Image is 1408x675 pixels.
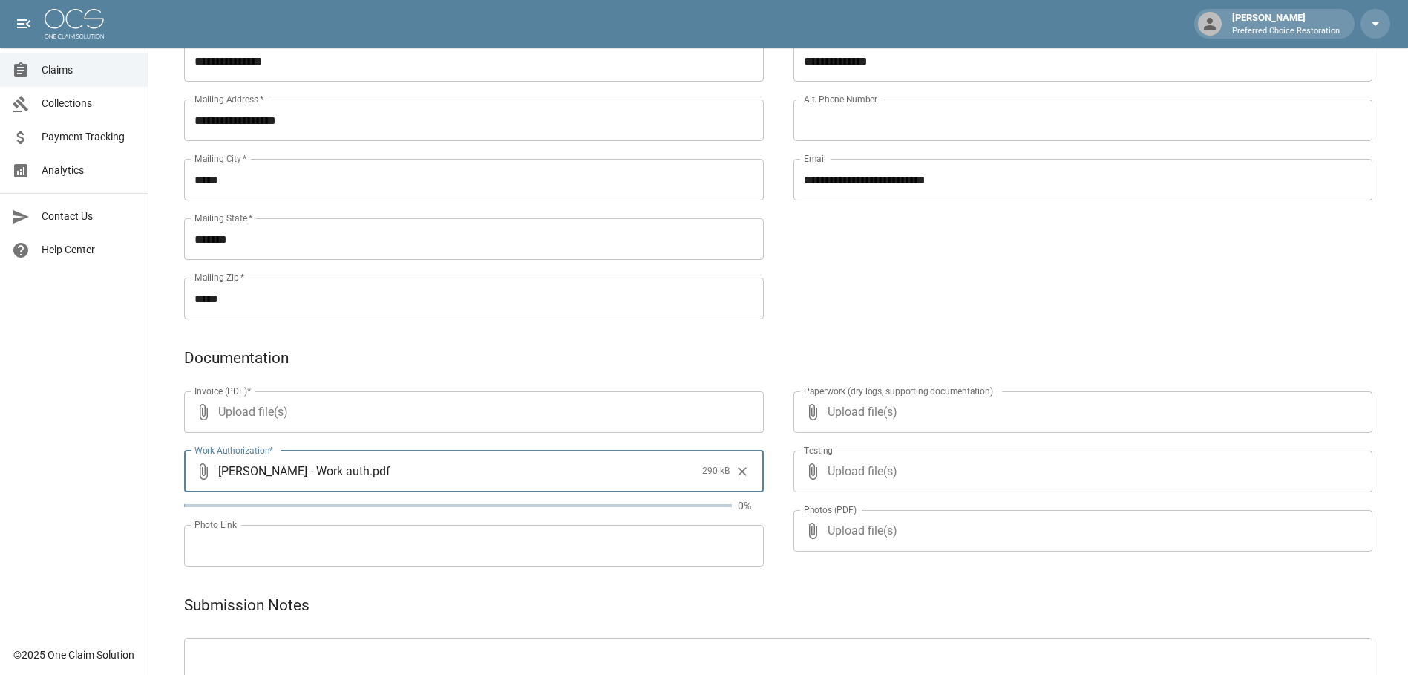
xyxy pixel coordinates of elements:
[804,385,993,397] label: Paperwork (dry logs, supporting documentation)
[45,9,104,39] img: ocs-logo-white-transparent.png
[804,93,877,105] label: Alt. Phone Number
[828,451,1333,492] span: Upload file(s)
[194,444,274,457] label: Work Authorization*
[9,9,39,39] button: open drawer
[804,503,857,516] label: Photos (PDF)
[1232,25,1340,38] p: Preferred Choice Restoration
[42,129,136,145] span: Payment Tracking
[731,460,753,483] button: Clear
[42,163,136,178] span: Analytics
[194,518,237,531] label: Photo Link
[42,209,136,224] span: Contact Us
[1226,10,1346,37] div: [PERSON_NAME]
[738,498,764,513] p: 0%
[828,391,1333,433] span: Upload file(s)
[42,242,136,258] span: Help Center
[828,510,1333,552] span: Upload file(s)
[804,444,833,457] label: Testing
[194,271,245,284] label: Mailing Zip
[42,96,136,111] span: Collections
[702,464,730,479] span: 290 kB
[42,62,136,78] span: Claims
[194,93,263,105] label: Mailing Address
[194,385,252,397] label: Invoice (PDF)*
[218,463,370,480] span: [PERSON_NAME] - Work auth
[194,152,247,165] label: Mailing City
[13,648,134,662] div: © 2025 One Claim Solution
[370,463,390,480] span: . pdf
[194,212,252,224] label: Mailing State
[804,152,826,165] label: Email
[218,391,724,433] span: Upload file(s)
